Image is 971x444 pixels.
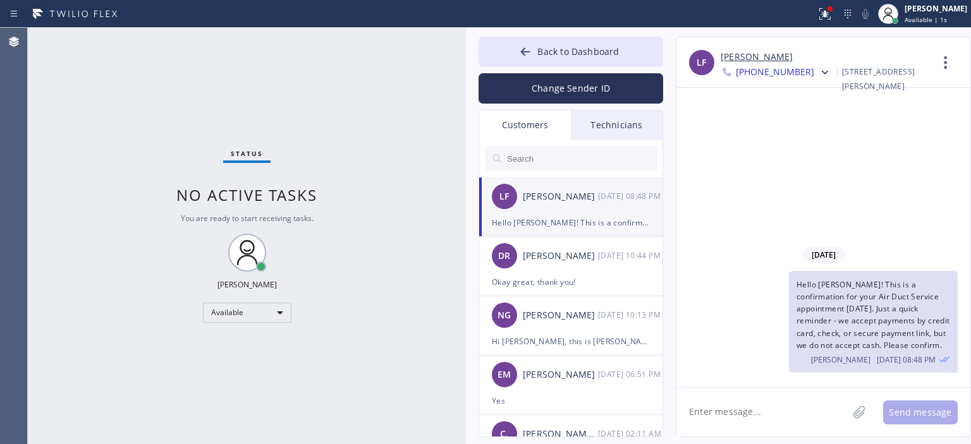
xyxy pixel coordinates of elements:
[479,37,663,67] button: Back to Dashboard
[523,427,598,441] div: [PERSON_NAME] ..
[598,189,664,203] div: 09/30/2025 9:48 AM
[905,15,947,24] span: Available | 1s
[499,189,509,204] span: LF
[492,334,650,349] div: Hi [PERSON_NAME], this is [PERSON_NAME] again from 5 Star Air, just wanted to let you know our te...
[598,248,664,263] div: 09/29/2025 9:44 AM
[492,393,650,408] div: Yes
[797,279,950,351] span: Hello [PERSON_NAME]! This is a confirmation for your Air Duct Service appointment [DATE]. Just a ...
[498,249,510,263] span: DR
[842,64,931,93] div: [STREET_ADDRESS][PERSON_NAME]
[217,279,277,290] div: [PERSON_NAME]
[697,56,706,70] span: LF
[523,249,598,263] div: [PERSON_NAME]
[905,3,967,14] div: [PERSON_NAME]
[857,5,874,23] button: Mute
[736,66,814,81] span: [PHONE_NUMBER]
[176,184,317,205] span: No active tasks
[877,354,936,365] span: [DATE] 08:48 PM
[498,368,511,382] span: EM
[203,303,291,323] div: Available
[571,111,663,140] div: Technicians
[598,426,664,441] div: 09/26/2025 9:11 AM
[721,50,793,64] a: [PERSON_NAME]
[523,368,598,382] div: [PERSON_NAME]
[492,275,650,289] div: Okay great, thank you!
[598,308,664,322] div: 09/29/2025 9:13 AM
[506,146,657,171] input: Search
[500,427,508,441] span: C.
[789,271,958,373] div: 09/30/2025 9:48 AM
[537,45,619,57] span: Back to Dashboard
[479,73,663,104] button: Change Sender ID
[803,247,845,263] span: [DATE]
[883,400,958,424] button: Send message
[479,111,571,140] div: Customers
[523,308,598,323] div: [PERSON_NAME]
[231,149,263,158] span: Status
[811,354,870,365] span: [PERSON_NAME]
[498,308,511,323] span: NG
[181,213,314,224] span: You are ready to start receiving tasks.
[492,215,650,230] div: Hello [PERSON_NAME]! This is a confirmation for your Air Duct Service appointment [DATE]. Just a ...
[598,367,664,381] div: 09/29/2025 9:51 AM
[523,189,598,204] div: [PERSON_NAME]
